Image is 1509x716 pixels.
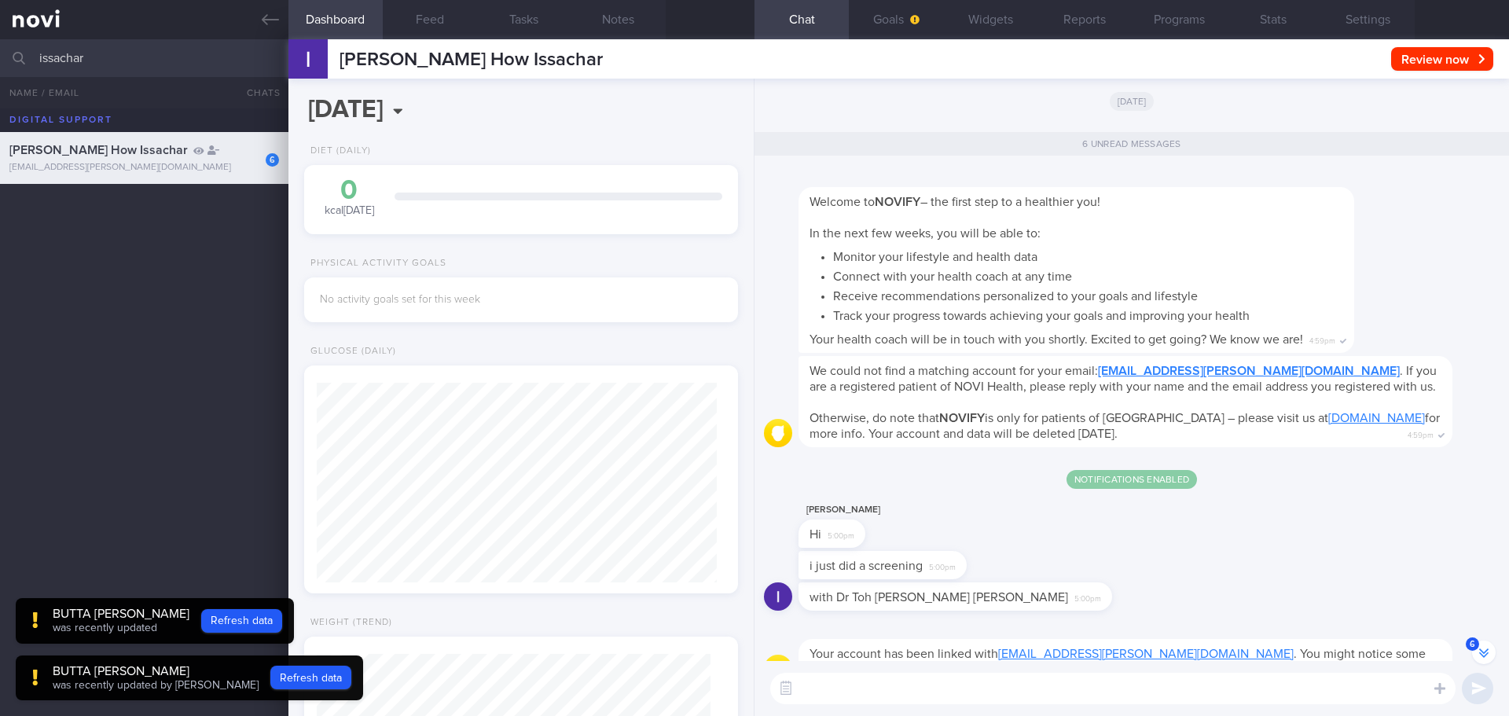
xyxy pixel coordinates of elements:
[53,680,259,691] span: was recently updated by [PERSON_NAME]
[53,622,157,633] span: was recently updated
[53,606,189,622] div: BUTTA [PERSON_NAME]
[340,50,603,69] span: [PERSON_NAME] How Issachar
[875,196,920,208] strong: NOVIFY
[810,560,923,572] span: i just did a screening
[833,285,1343,304] li: Receive recommendations personalized to your goals and lifestyle
[810,528,821,541] span: Hi
[1466,637,1479,651] span: 6
[1309,332,1335,347] span: 4:59pm
[810,591,1068,604] span: with Dr Toh [PERSON_NAME] [PERSON_NAME]
[1328,412,1425,424] a: [DOMAIN_NAME]
[53,663,259,679] div: BUTTA [PERSON_NAME]
[810,227,1041,240] span: In the next few weeks, you will be able to:
[320,177,379,204] div: 0
[320,293,722,307] div: No activity goals set for this week
[833,265,1343,285] li: Connect with your health coach at any time
[929,558,956,573] span: 5:00pm
[998,648,1294,660] a: [EMAIL_ADDRESS][PERSON_NAME][DOMAIN_NAME]
[799,501,912,520] div: [PERSON_NAME]
[304,346,396,358] div: Glucose (Daily)
[1074,589,1101,604] span: 5:00pm
[1067,470,1197,489] span: Notifications enabled
[828,527,854,542] span: 5:00pm
[9,144,188,156] span: [PERSON_NAME] How Issachar
[266,153,279,167] div: 6
[304,258,446,270] div: Physical Activity Goals
[320,177,379,218] div: kcal [DATE]
[810,412,1440,440] span: Otherwise, do note that is only for patients of [GEOGRAPHIC_DATA] – please visit us at for more i...
[226,77,288,108] button: Chats
[1472,641,1496,664] button: 6
[1391,47,1493,71] button: Review now
[1110,92,1155,111] span: [DATE]
[1098,365,1400,377] a: [EMAIL_ADDRESS][PERSON_NAME][DOMAIN_NAME]
[833,304,1343,324] li: Track your progress towards achieving your goals and improving your health
[833,245,1343,265] li: Monitor your lifestyle and health data
[810,333,1303,346] span: Your health coach will be in touch with you shortly. Excited to get going? We know we are!
[810,648,1426,676] span: Your account has been linked with . You might notice some changes to your dashboard as the app is...
[810,365,1437,393] span: We could not find a matching account for your email: . If you are a registered patient of NOVI He...
[270,666,351,689] button: Refresh data
[201,609,282,633] button: Refresh data
[939,412,985,424] strong: NOVIFY
[810,196,1100,208] span: Welcome to – the first step to a healthier you!
[304,145,371,157] div: Diet (Daily)
[1408,426,1434,441] span: 4:59pm
[9,162,279,174] div: [EMAIL_ADDRESS][PERSON_NAME][DOMAIN_NAME]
